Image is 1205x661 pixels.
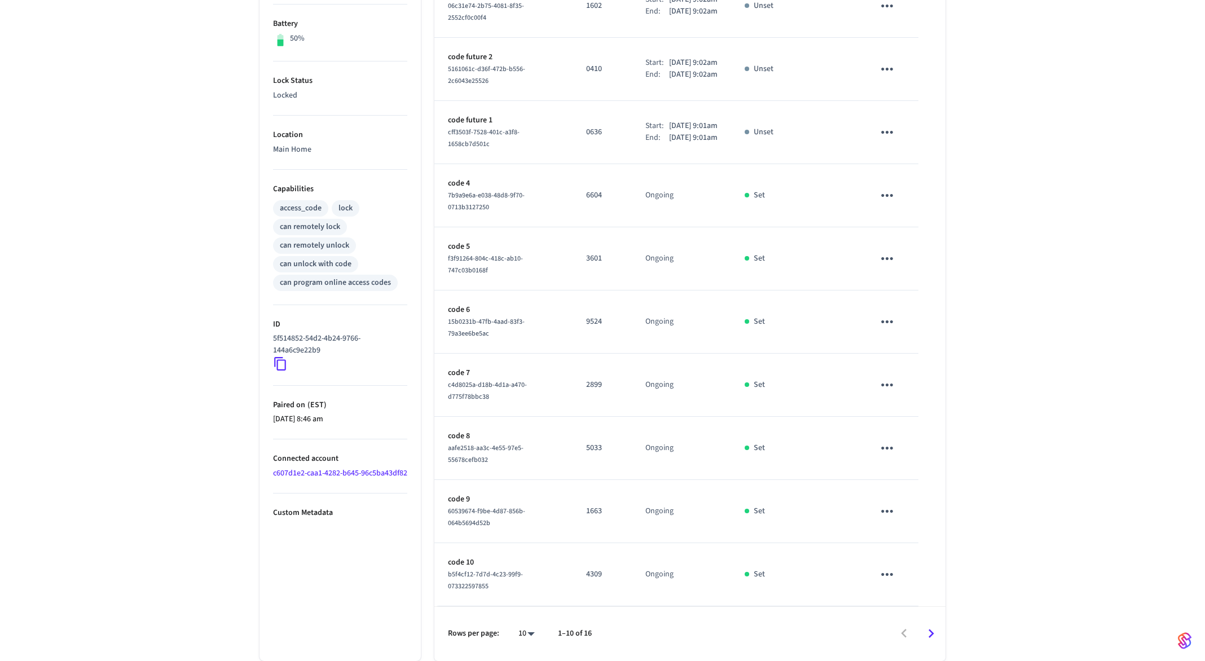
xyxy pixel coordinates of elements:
p: code future 2 [448,51,559,63]
p: Unset [754,63,773,75]
td: Ongoing [632,227,731,290]
p: code 10 [448,557,559,569]
p: Set [754,253,765,265]
span: 7b9a9e6a-e038-48d8-9f70-0713b3127250 [448,191,525,212]
p: Set [754,190,765,201]
p: 5f514852-54d2-4b24-9766-144a6c9e22b9 [273,333,403,356]
div: lock [338,202,353,214]
p: Set [754,569,765,580]
span: 5161061c-d36f-472b-b556-2c6043e25526 [448,64,525,86]
div: End: [645,69,669,81]
div: Start: [645,120,669,132]
span: 60539674-f9be-4d87-856b-064b5694d52b [448,506,525,528]
p: code 5 [448,241,559,253]
p: 0410 [586,63,618,75]
p: Connected account [273,453,407,465]
p: 3601 [586,253,618,265]
p: code 8 [448,430,559,442]
div: access_code [280,202,322,214]
p: code 6 [448,304,559,316]
p: 5033 [586,442,618,454]
p: Battery [273,18,407,30]
p: Custom Metadata [273,507,407,519]
div: Start: [645,57,669,69]
p: 1663 [586,505,618,517]
p: [DATE] 9:02am [669,57,718,69]
button: Go to next page [918,620,944,647]
div: 10 [513,625,540,642]
div: can unlock with code [280,258,351,270]
span: 06c31e74-2b75-4081-8f35-2552cf0c00f4 [448,1,524,23]
p: Set [754,316,765,328]
span: f3f91264-804c-418c-ab10-747c03b0168f [448,254,523,275]
p: ID [273,319,407,330]
p: [DATE] 9:01am [669,120,718,132]
div: End: [645,132,669,144]
span: c4d8025a-d18b-4d1a-a470-d775f78bbc38 [448,380,527,402]
p: 6604 [586,190,618,201]
span: b5f4cf12-7d7d-4c23-99f9-073322597855 [448,570,523,591]
td: Ongoing [632,164,731,227]
p: 0636 [586,126,618,138]
span: 15b0231b-47fb-4aad-83f3-79a3ee6be5ac [448,317,525,338]
p: Locked [273,90,407,102]
p: Location [273,129,407,141]
p: Set [754,379,765,391]
td: Ongoing [632,543,731,606]
p: Capabilities [273,183,407,195]
p: 2899 [586,379,618,391]
p: 4309 [586,569,618,580]
td: Ongoing [632,290,731,354]
p: code 9 [448,493,559,505]
img: SeamLogoGradient.69752ec5.svg [1178,632,1191,650]
p: Lock Status [273,75,407,87]
span: ( EST ) [305,399,327,411]
p: [DATE] 9:02am [669,69,718,81]
p: [DATE] 9:02am [669,6,718,17]
td: Ongoing [632,417,731,480]
p: [DATE] 9:01am [669,132,718,144]
div: can program online access codes [280,277,391,289]
p: Paired on [273,399,407,411]
p: code 4 [448,178,559,190]
p: 9524 [586,316,618,328]
p: code future 1 [448,114,559,126]
td: Ongoing [632,354,731,417]
p: [DATE] 8:46 am [273,413,407,425]
p: Set [754,442,765,454]
span: aafe2518-aa3c-4e55-97e5-55678cefb032 [448,443,524,465]
div: End: [645,6,669,17]
p: Rows per page: [448,628,499,640]
span: cff3503f-7528-401c-a3f8-1658cb7d501c [448,127,520,149]
p: Unset [754,126,773,138]
a: c607d1e2-caa1-4282-b645-96c5ba43df82 [273,468,407,479]
div: can remotely unlock [280,240,349,252]
p: Main Home [273,144,407,156]
p: 50% [290,33,305,45]
p: code 7 [448,367,559,379]
div: can remotely lock [280,221,340,233]
td: Ongoing [632,480,731,543]
p: Set [754,505,765,517]
p: 1–10 of 16 [558,628,592,640]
